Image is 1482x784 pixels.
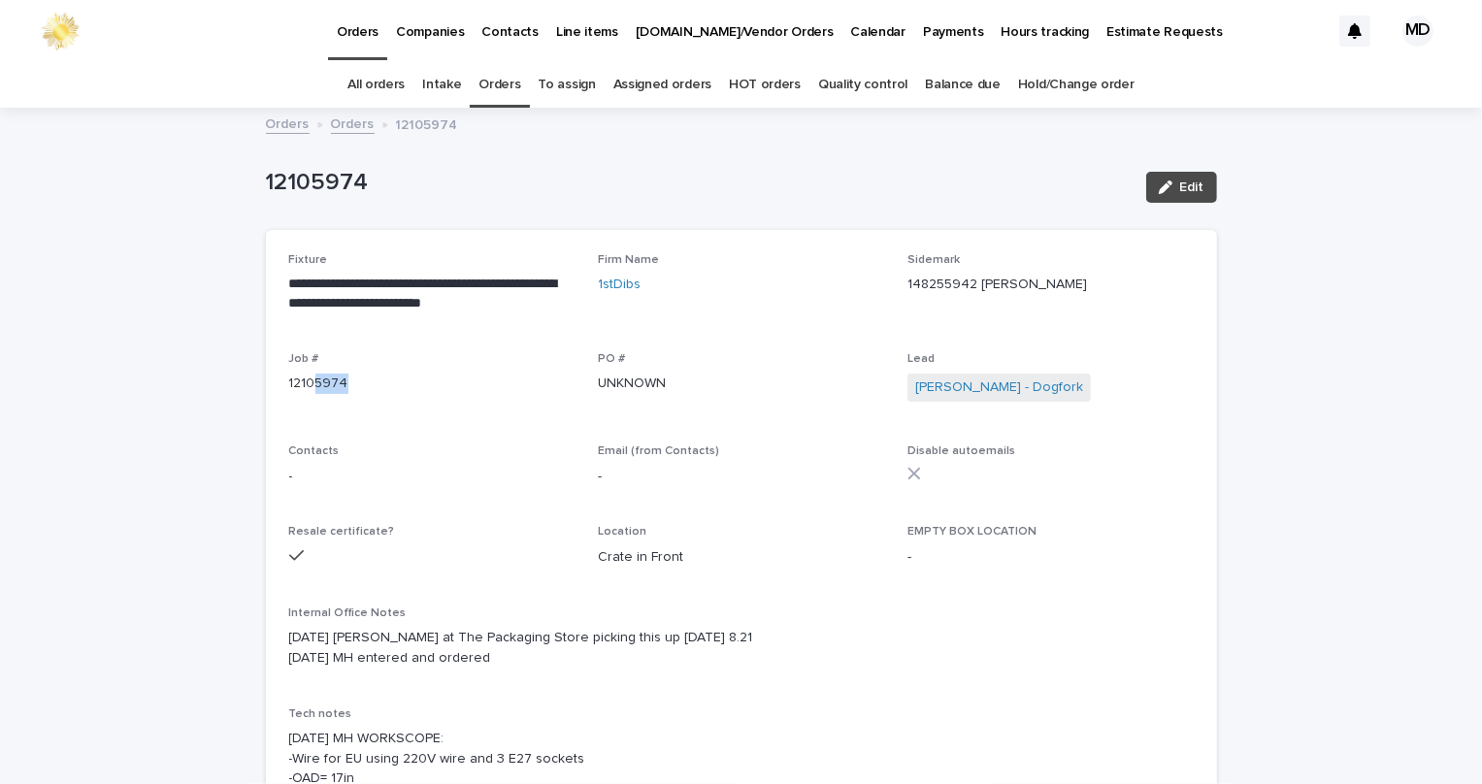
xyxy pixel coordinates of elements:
[289,445,340,457] span: Contacts
[598,445,719,457] span: Email (from Contacts)
[539,62,596,108] a: To assign
[907,547,1194,568] p: -
[613,62,711,108] a: Assigned orders
[925,62,1001,108] a: Balance due
[478,62,520,108] a: Orders
[598,374,884,394] p: UNKNOWN
[331,112,375,134] a: Orders
[289,254,328,266] span: Fixture
[907,275,1194,295] p: 148255942 [PERSON_NAME]
[289,353,319,365] span: Job #
[289,628,1194,669] p: [DATE] [PERSON_NAME] at The Packaging Store picking this up [DATE] 8.21 [DATE] MH entered and ord...
[907,254,960,266] span: Sidemark
[1402,16,1433,47] div: MD
[907,353,935,365] span: Lead
[1146,172,1217,203] button: Edit
[1018,62,1135,108] a: Hold/Change order
[289,467,576,487] p: -
[818,62,907,108] a: Quality control
[915,377,1083,398] a: [PERSON_NAME] - Dogfork
[598,467,884,487] p: -
[266,112,310,134] a: Orders
[289,526,395,538] span: Resale certificate?
[39,12,82,50] img: 0ffKfDbyRa2Iv8hnaAqg
[1180,180,1204,194] span: Edit
[422,62,461,108] a: Intake
[289,708,352,720] span: Tech notes
[347,62,405,108] a: All orders
[266,169,1131,197] p: 12105974
[598,547,884,568] p: Crate in Front
[598,275,641,295] a: 1stDibs
[907,445,1015,457] span: Disable autoemails
[729,62,801,108] a: HOT orders
[598,526,646,538] span: Location
[598,353,625,365] span: PO #
[289,607,407,619] span: Internal Office Notes
[907,526,1037,538] span: EMPTY BOX LOCATION
[289,374,576,394] p: 12105974
[598,254,659,266] span: Firm Name
[396,113,458,134] p: 12105974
